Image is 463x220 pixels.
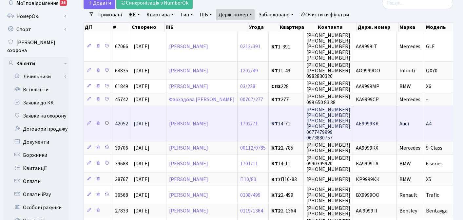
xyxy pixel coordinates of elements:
[356,83,379,90] span: AA9999MP
[115,207,128,214] span: 27833
[306,62,350,80] span: [PHONE_NUMBER] [PHONE_NUMBER] 0982830320
[115,96,128,103] span: 45742
[426,176,431,183] span: X5
[399,120,409,127] span: Audi
[8,70,69,83] a: Лічильники
[306,155,350,173] span: [PHONE_NUMBER] 0990395920 [PHONE_NUMBER]
[271,160,278,167] b: КТ
[298,9,352,20] a: Очистити фільтри
[178,9,196,20] a: Тип
[240,160,258,167] a: 1701/11
[134,144,149,152] span: [DATE]
[3,96,69,109] a: Заявки до КК
[271,121,301,126] span: 14-71
[248,23,279,32] th: Угода
[399,176,411,183] span: BMW
[271,192,301,198] span: 2-499
[426,120,432,127] span: A4
[426,207,448,214] span: Bentayga
[356,160,378,167] span: КА9999ТА
[426,83,431,90] span: X6
[256,9,296,20] a: Заблоковано
[356,176,379,183] span: КР9999КК
[426,96,428,103] span: -
[134,160,149,167] span: [DATE]
[356,192,379,199] span: ВХ9999ОО
[271,145,301,151] span: 2-785
[426,43,435,50] span: GLE
[271,192,281,199] b: КТ2
[356,96,379,103] span: KA9999CP
[426,67,437,74] span: QX70
[425,23,458,32] th: Модель
[169,43,208,50] a: [PERSON_NAME]
[271,84,301,89] span: 228
[279,23,317,32] th: Квартира
[271,44,301,49] span: 1-391
[240,176,256,183] a: П10/83
[356,67,380,74] span: AO9999OO
[271,43,278,50] b: КТ
[3,149,69,162] a: Боржники
[3,23,69,36] a: Спорт
[3,188,69,201] a: Оплати iPay
[134,67,149,74] span: [DATE]
[169,192,208,199] a: [PERSON_NAME]
[271,68,301,73] span: 11-49
[356,207,377,214] span: AA 9999 II
[271,176,281,183] b: КТ7
[165,23,248,32] th: ПІБ
[3,83,69,96] a: Всі клієнти
[134,192,149,199] span: [DATE]
[134,96,149,103] span: [DATE]
[169,176,208,183] a: [PERSON_NAME]
[271,144,281,152] b: КТ2
[426,160,443,167] span: 6 series
[240,83,255,90] a: 03/228
[3,136,69,149] a: Документи
[169,144,208,152] a: [PERSON_NAME]
[306,106,350,141] span: [PHONE_NUMBER] [PHONE_NUMBER] [PHONE_NUMBER] [PHONE_NUMBER] 0677479999 0673880757
[271,207,281,214] b: КТ2
[3,109,69,122] a: Заявки на охорону
[399,67,415,74] span: Infiniti
[115,120,128,127] span: 42052
[426,144,442,152] span: S-Class
[399,160,411,167] span: BMW
[3,201,69,214] a: Особові рахунки
[115,176,128,183] span: 38767
[134,83,149,90] span: [DATE]
[115,144,128,152] span: 39706
[399,96,420,103] span: Mercedes
[317,23,357,32] th: Контакти
[131,23,165,32] th: Створено
[240,144,266,152] a: 00112/0785
[271,161,301,166] span: 14-11
[126,9,143,20] a: ЖК
[271,83,281,90] b: СП3
[197,9,215,20] a: ПІБ
[271,208,301,213] span: 2-1364
[306,93,350,106] span: [PHONE_NUMBER] 099 650 83 38
[134,43,149,50] span: [DATE]
[399,83,411,90] span: BMW
[115,192,128,199] span: 36568
[216,9,255,20] a: Держ. номер
[357,23,399,32] th: Держ. номер
[306,176,350,183] span: [PHONE_NUMBER]
[169,207,208,214] a: [PERSON_NAME]
[240,43,260,50] a: 0212/391
[3,36,69,57] a: [PERSON_NAME] охорона
[399,207,417,214] span: Bentley
[271,97,301,102] span: 277
[112,23,131,32] th: #
[3,162,69,175] a: Квитанції
[399,43,420,50] span: Mercedes
[399,192,417,199] span: Renault
[134,207,149,214] span: [DATE]
[399,144,420,152] span: Mercedes
[271,67,278,74] b: КТ
[356,120,379,127] span: АЕ9999КК
[169,83,208,90] a: [PERSON_NAME]
[134,120,149,127] span: [DATE]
